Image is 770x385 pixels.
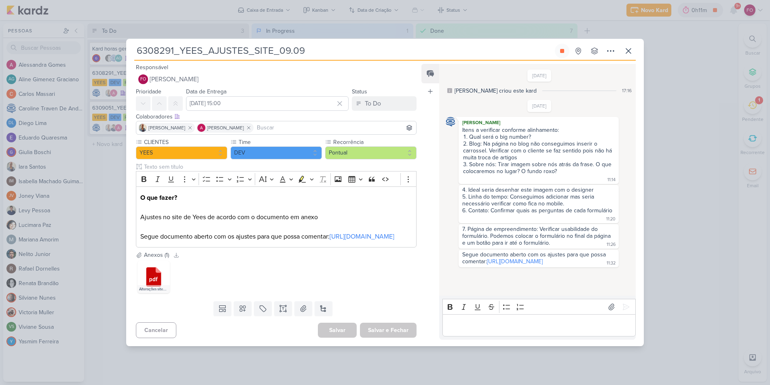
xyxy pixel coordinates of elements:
[197,124,205,132] img: Alessandra Gomes
[186,88,226,95] label: Data de Entrega
[332,138,417,146] label: Recorrência
[455,87,537,95] div: [PERSON_NAME] criou este kard
[462,226,612,246] div: 7. Página de empreendimento: Verificar usabilidade do formulário. Podemos colocar o formulário no...
[136,146,227,159] button: YEES
[442,299,636,315] div: Editor toolbar
[325,146,417,159] button: Pontual
[140,77,146,82] p: FO
[136,112,417,121] div: Colaboradores
[463,133,615,140] li: Qual será o big number?
[140,194,177,202] strong: O que fazer?
[463,140,615,161] li: Blog: Na página no blog não conseguimos inserir o carrossel. Verificar com o cliente se faz senti...
[463,161,615,175] li: Sobre nós: Tirar imagem sobre nós atrás da frase. O que colocaremos no lugar? O fundo roxo?
[460,118,617,127] div: [PERSON_NAME]
[136,64,168,71] label: Responsável
[136,186,417,247] div: Editor editing area: main
[462,251,607,265] div: Segue documento aberto com os ajustes para que possa comentar:
[143,138,227,146] label: CLIENTES
[186,96,349,111] input: Select a date
[136,72,417,87] button: FO [PERSON_NAME]
[136,88,161,95] label: Prioridade
[138,74,148,84] div: Fabio Oliveira
[622,87,632,94] div: 17:16
[607,260,616,267] div: 11:32
[231,146,322,159] button: DEV
[148,124,185,131] span: [PERSON_NAME]
[606,216,616,222] div: 11:20
[462,193,615,207] div: 5. Linha do tempo: Conseguimos adicionar mas seria necessário verificar como fica no mobile.
[134,44,553,58] input: Kard Sem Título
[150,74,199,84] span: [PERSON_NAME]
[144,251,169,259] div: Anexos (1)
[352,88,367,95] label: Status
[462,207,612,214] div: 6. Contato: Confirmar quais as perguntas de cada formulário
[487,258,543,265] a: [URL][DOMAIN_NAME]
[140,193,412,241] p: Ajustes no site de Yees de acordo com o documento em anexo Segue documento aberto com os ajustes ...
[255,123,415,133] input: Buscar
[139,124,147,132] img: Iara Santos
[142,163,417,171] input: Texto sem título
[352,96,417,111] button: To Do
[330,233,394,241] a: [URL][DOMAIN_NAME]
[607,241,616,248] div: 11:26
[442,314,636,336] div: Editor editing area: main
[446,117,455,127] img: Caroline Traven De Andrade
[136,322,176,338] button: Cancelar
[137,285,170,293] div: Alterações site.pdf
[462,127,615,133] div: Itens a verificar conforme alinhamento:
[365,99,381,108] div: To Do
[238,138,322,146] label: Time
[559,48,565,54] div: Parar relógio
[207,124,244,131] span: [PERSON_NAME]
[607,177,616,183] div: 11:14
[136,171,417,187] div: Editor toolbar
[462,186,615,193] div: 4. Ideal seria desenhar este imagem com o designer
